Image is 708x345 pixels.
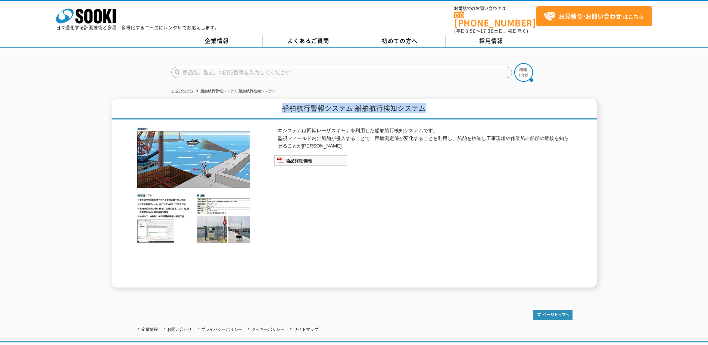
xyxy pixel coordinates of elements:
img: 船舶航行警報システム 船舶航行検知システム [136,127,252,243]
p: 日々進化する計測技術と多種・多様化するニーズにレンタルでお応えします。 [56,25,219,30]
a: 企業情報 [141,327,158,332]
a: 採用情報 [446,35,537,47]
h1: 船舶航行警報システム 船舶航行検知システム [112,99,597,119]
img: 商品詳細情報システム [274,155,347,166]
a: よくあるご質問 [263,35,354,47]
input: 商品名、型式、NETIS番号を入力してください [171,67,512,78]
span: はこちら [544,11,644,22]
img: btn_search.png [514,63,533,82]
li: 船舶航行警報システム 船舶航行検知システム [195,87,276,95]
span: 8:50 [465,28,476,34]
a: プライバシーポリシー [201,327,242,332]
a: 企業情報 [171,35,263,47]
a: お見積り･お問い合わせはこちら [536,6,652,26]
a: クッキーポリシー [252,327,284,332]
span: お電話でのお問い合わせは [454,6,536,11]
img: トップページへ [533,310,573,320]
a: 商品詳細情報システム [274,159,347,165]
strong: お見積り･お問い合わせ [559,12,621,21]
a: 初めての方へ [354,35,446,47]
a: サイトマップ [294,327,318,332]
a: [PHONE_NUMBER] [454,12,536,27]
p: 本システムは回転レーザスキャナを利用した船舶航行検知システムです。 監視フィールド内に船舶が侵入することで、距離測定値が変化することを利用し、船舶を検知し工事現場や作業船に船舶の近接を知らせるこ... [278,127,573,150]
span: 初めての方へ [382,37,418,45]
span: 17:30 [480,28,494,34]
span: (平日 ～ 土日、祝日除く) [454,28,528,34]
a: お問い合わせ [167,327,192,332]
a: トップページ [171,89,194,93]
